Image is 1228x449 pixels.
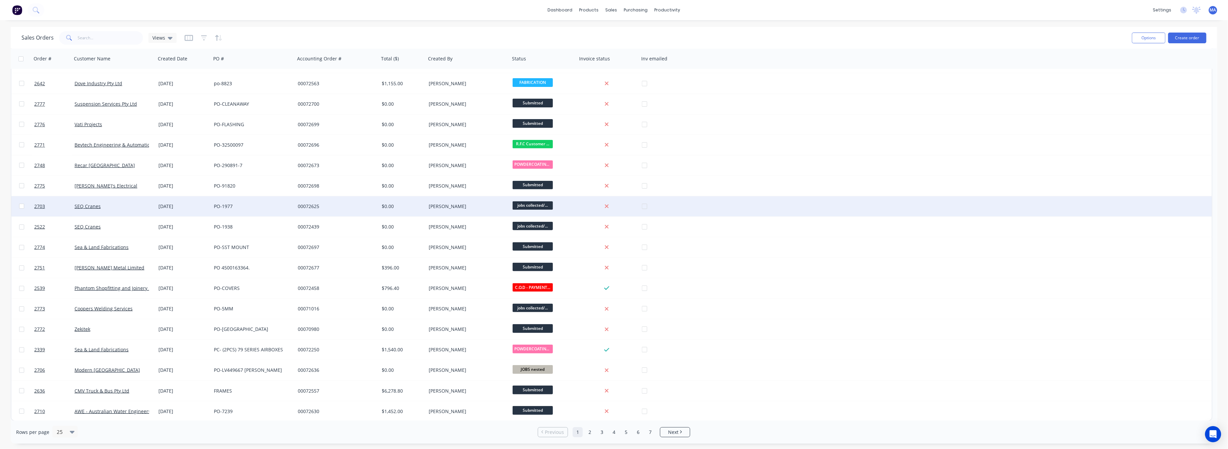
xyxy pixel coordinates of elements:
a: AWE - Australian Water Engineers [75,408,151,414]
div: Accounting Order # [297,55,341,62]
span: jobs collected/... [513,304,553,312]
div: 00072697 [298,244,372,251]
div: $396.00 [382,264,421,271]
span: Previous [545,429,564,436]
div: [DATE] [158,101,208,107]
a: Previous page [538,429,568,436]
div: PO-91820 [214,183,288,189]
a: Page 6 [633,427,643,437]
span: 2642 [34,80,45,87]
span: Views [152,34,165,41]
span: JOBS nested [513,365,553,373]
div: [DATE] [158,121,208,128]
div: 00072563 [298,80,372,87]
div: PO-5MM [214,305,288,312]
span: Submitted [513,263,553,271]
button: Create order [1168,33,1207,43]
a: 2751 [34,258,75,278]
div: [PERSON_NAME] [429,101,503,107]
div: Created Date [158,55,187,62]
span: POWDERCOATING/S... [513,345,553,353]
div: PO-1938 [214,223,288,230]
div: $0.00 [382,162,421,169]
span: POWDERCOATING/S... [513,160,553,169]
div: PO 4500163364. [214,264,288,271]
a: Vati Projects [75,121,102,128]
a: 2748 [34,155,75,176]
a: SEQ Cranes [75,223,101,230]
span: Submitted [513,386,553,394]
div: [PERSON_NAME] [429,326,503,333]
div: $0.00 [382,367,421,373]
div: Invoice status [579,55,610,62]
a: Page 4 [609,427,619,437]
div: 00071016 [298,305,372,312]
a: [PERSON_NAME] Metal Limited [75,264,144,271]
div: 00072696 [298,142,372,148]
div: 00072677 [298,264,372,271]
a: Phantom Shopfitting and Joinery Pty Ltd [75,285,164,291]
div: [DATE] [158,142,208,148]
span: 2777 [34,101,45,107]
div: [DATE] [158,264,208,271]
div: PO-1977 [214,203,288,210]
div: [DATE] [158,80,208,87]
a: 2539 [34,278,75,298]
div: $0.00 [382,183,421,189]
ul: Pagination [535,427,693,437]
span: 2703 [34,203,45,210]
a: Sea & Land Fabrications [75,244,129,250]
div: [DATE] [158,346,208,353]
div: Total ($) [381,55,399,62]
div: $0.00 [382,305,421,312]
a: Page 2 [585,427,595,437]
span: 2748 [34,162,45,169]
a: Page 3 [597,427,607,437]
span: 2772 [34,326,45,333]
a: Suspension Services Pty Ltd [75,101,137,107]
div: $0.00 [382,142,421,148]
span: Submitted [513,406,553,414]
span: jobs collected/... [513,201,553,210]
a: Coopers Welding Services [75,305,133,312]
div: PO-7239 [214,408,288,415]
div: 00072557 [298,388,372,394]
div: Inv emailed [641,55,667,62]
div: [PERSON_NAME] [429,264,503,271]
a: 2522 [34,217,75,237]
div: [PERSON_NAME] [429,142,503,148]
span: 2710 [34,408,45,415]
a: 2774 [34,237,75,257]
div: [PERSON_NAME] [429,80,503,87]
a: Page 1 is your current page [573,427,583,437]
div: [PERSON_NAME] [429,121,503,128]
div: [DATE] [158,244,208,251]
div: 00072699 [298,121,372,128]
span: 2636 [34,388,45,394]
h1: Sales Orders [21,35,54,41]
span: 2706 [34,367,45,373]
a: Sea & Land Fabrications [75,346,129,353]
span: FABRICATION [513,78,553,87]
span: C.O.D - PAYMENT... [513,283,553,292]
span: Next [668,429,678,436]
div: FRAMES [214,388,288,394]
a: 2772 [34,319,75,339]
span: 2771 [34,142,45,148]
div: PO-CLEANAWAY [214,101,288,107]
span: 2339 [34,346,45,353]
span: MA [1210,7,1216,13]
div: [PERSON_NAME] [429,367,503,373]
div: [DATE] [158,203,208,210]
a: 2642 [34,73,75,94]
div: [DATE] [158,326,208,333]
button: Options [1132,33,1166,43]
a: 2706 [34,360,75,380]
div: [PERSON_NAME] [429,223,503,230]
a: Bevtech Engineering & Automation [75,142,153,148]
div: po-8823 [214,80,288,87]
div: Open Intercom Messenger [1205,426,1221,442]
div: 00072698 [298,183,372,189]
div: [PERSON_NAME] [429,162,503,169]
div: productivity [651,5,684,15]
